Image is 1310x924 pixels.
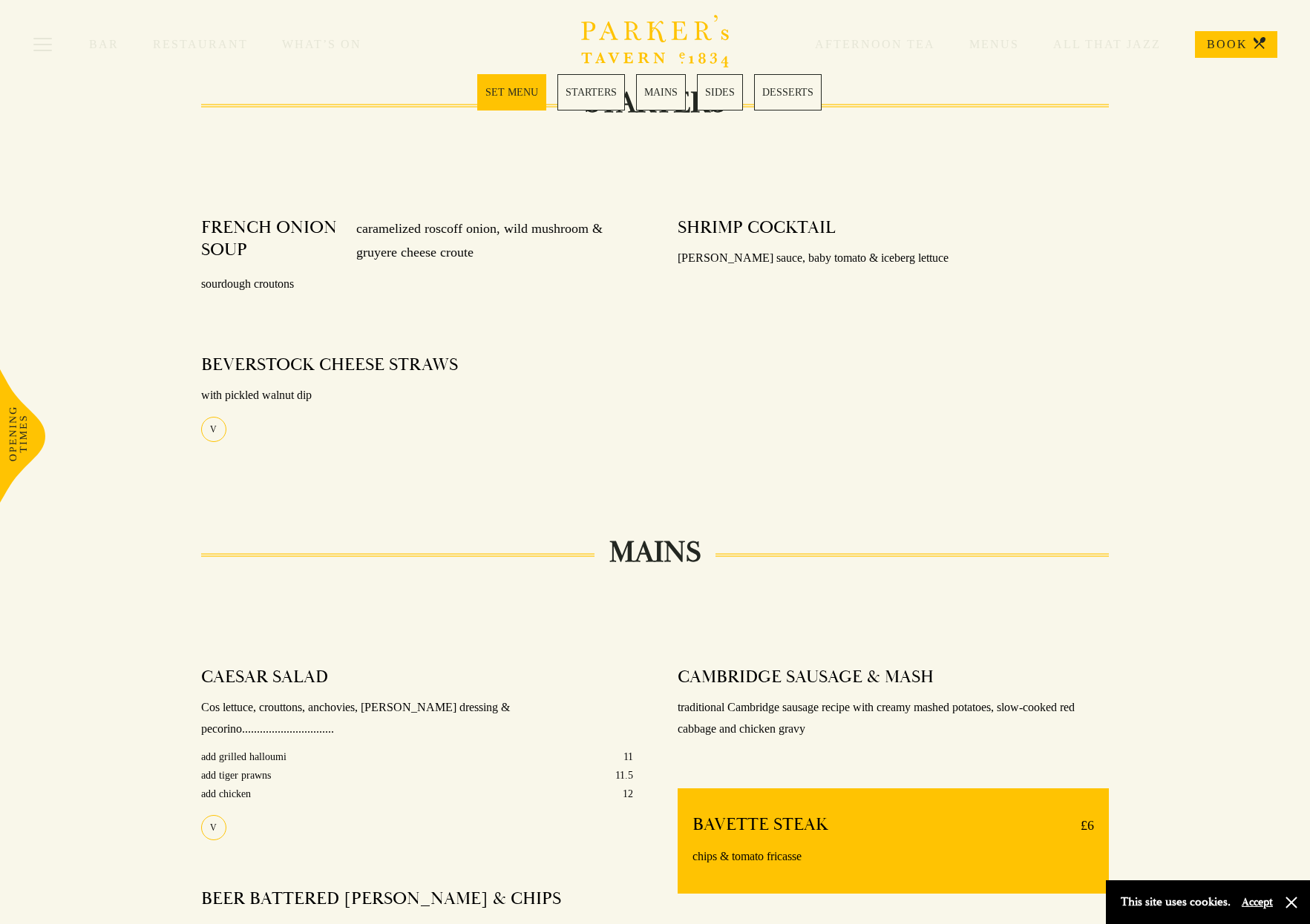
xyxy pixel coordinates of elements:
[201,815,226,840] div: V
[678,666,934,688] h4: CAMBRIDGE SAUSAGE & MASH
[201,217,341,265] h4: FRENCH ONION SOUP
[678,248,1110,269] p: [PERSON_NAME] sauce, baby tomato & iceberg lettuce
[201,666,328,688] h4: CAESAR SALAD
[201,274,633,295] p: sourdough croutons
[754,74,822,110] a: 5 / 5
[678,697,1110,740] p: traditional Cambridge sausage recipe with creamy mashed potatoes, slow-cooked red cabbage and chi...
[201,354,458,376] h4: BEVERSTOCK CHEESE STRAWS
[477,74,546,110] a: 1 / 5
[201,888,561,910] h4: BEER BATTERED [PERSON_NAME] & CHIPS
[692,846,1095,868] p: chips & tomato fricasse
[201,766,271,785] p: add tiger prawns
[595,535,715,570] h2: MAINS
[201,785,251,803] p: add chicken
[1284,895,1299,910] button: Close and accept
[623,748,633,766] p: 11
[697,74,743,110] a: 4 / 5
[341,217,633,265] p: caramelized roscoff onion, wild mushroom & gruyere cheese croute
[623,785,633,803] p: 12
[1066,814,1094,837] p: £6
[615,766,633,785] p: 11.5
[1242,895,1273,909] button: Accept
[636,74,686,110] a: 3 / 5
[201,417,226,442] div: V
[692,814,828,837] h4: BAVETTE STEAK
[557,74,625,110] a: 2 / 5
[201,385,633,406] p: with pickled walnut dip
[678,217,836,239] h4: SHRIMP COCKTAIL
[1121,891,1231,913] p: This site uses cookies.
[201,697,633,740] p: Cos lettuce, crouttons, anchovies, [PERSON_NAME] dressing & pecorino...............................
[201,748,286,766] p: add grilled halloumi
